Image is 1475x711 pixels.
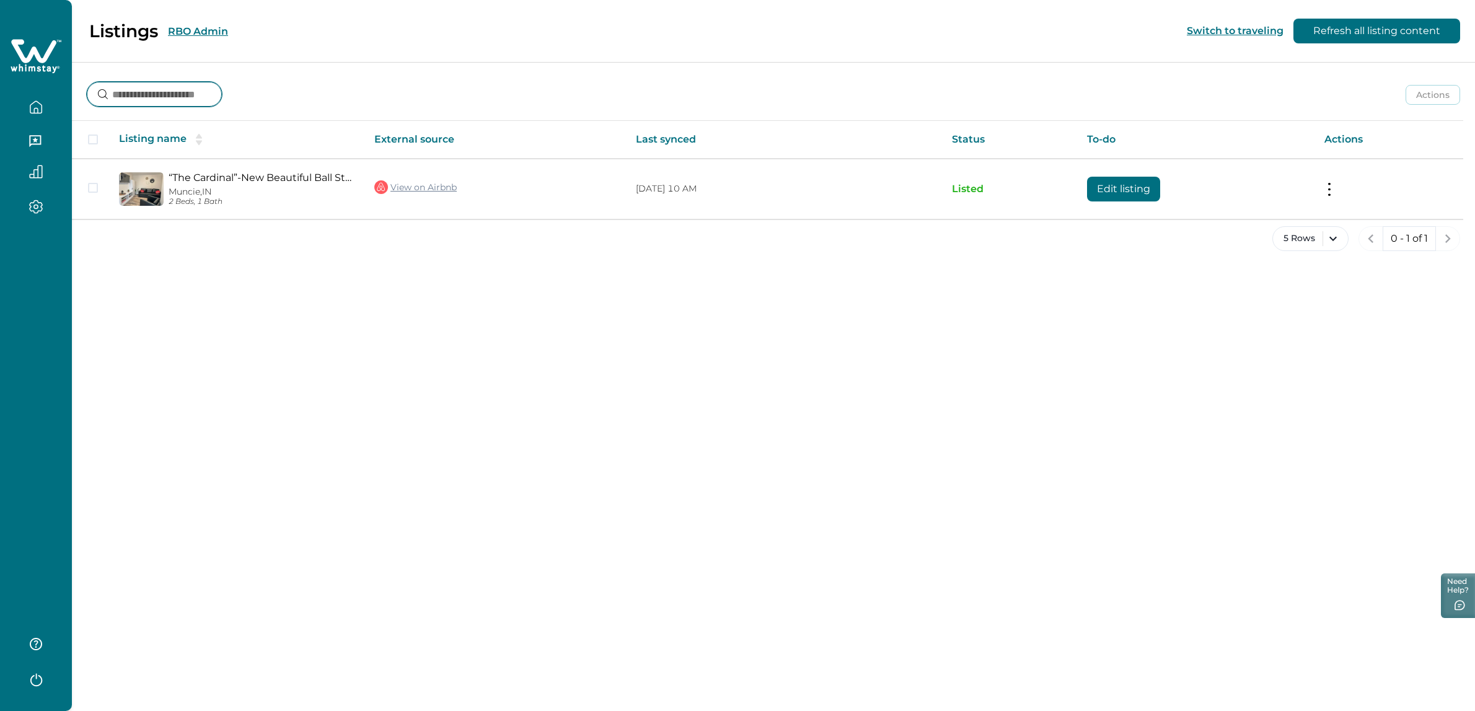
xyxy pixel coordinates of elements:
p: Listed [952,183,1067,195]
button: Switch to traveling [1187,25,1283,37]
p: Listings [89,20,158,42]
button: sorting [187,133,211,146]
th: External source [364,121,626,159]
button: RBO Admin [168,25,228,37]
a: View on Airbnb [374,179,457,195]
a: “The Cardinal”-New Beautiful Ball State House [169,172,354,183]
img: propertyImage_“The Cardinal”-New Beautiful Ball State House [119,172,164,206]
button: Actions [1406,85,1460,105]
p: Muncie, IN [169,187,354,197]
th: Last synced [626,121,943,159]
th: Actions [1314,121,1463,159]
button: next page [1435,226,1460,251]
button: 5 Rows [1272,226,1349,251]
button: previous page [1358,226,1383,251]
p: 0 - 1 of 1 [1391,232,1428,245]
p: [DATE] 10 AM [636,183,933,195]
th: Listing name [109,121,364,159]
th: Status [942,121,1077,159]
th: To-do [1077,121,1314,159]
button: Edit listing [1087,177,1160,201]
button: Refresh all listing content [1293,19,1460,43]
p: 2 Beds, 1 Bath [169,197,354,206]
button: 0 - 1 of 1 [1383,226,1436,251]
